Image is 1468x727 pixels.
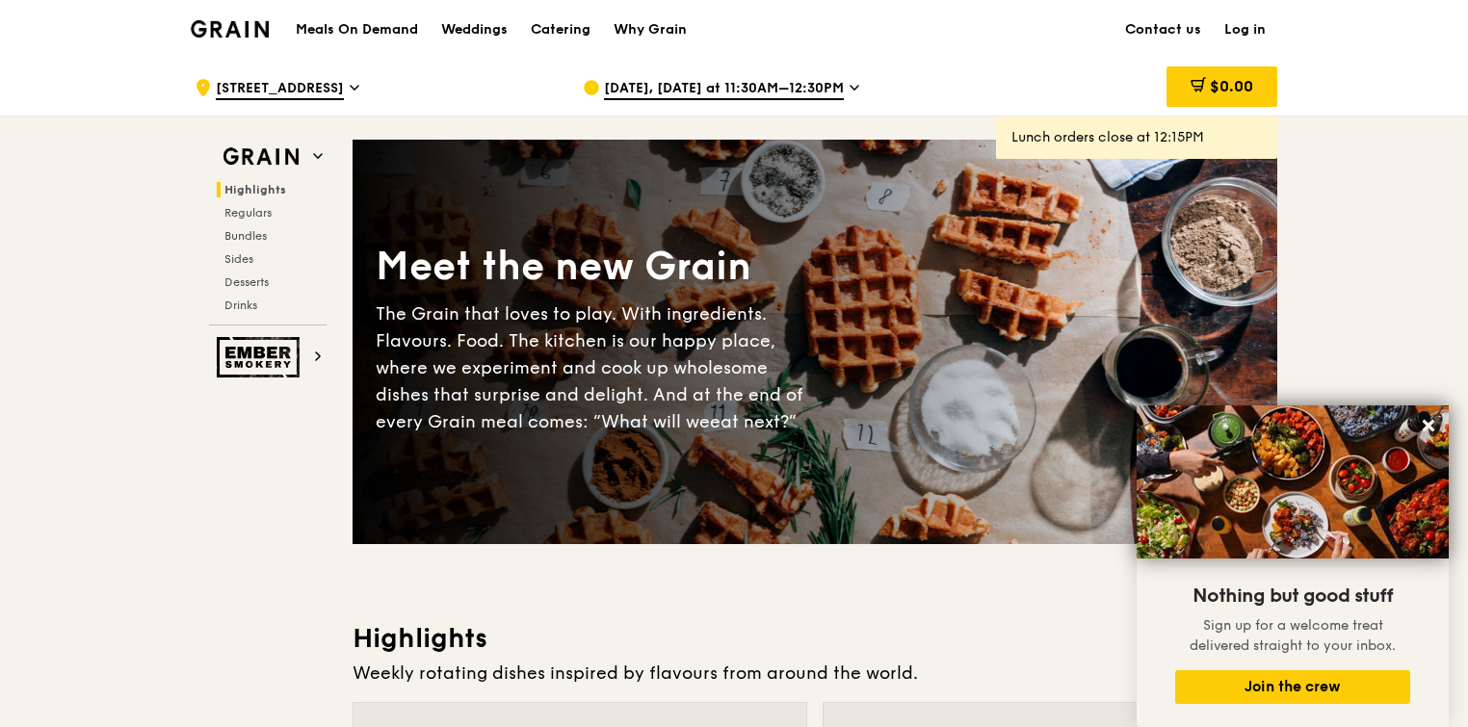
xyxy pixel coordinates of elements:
[1137,405,1449,558] img: DSC07876-Edit02-Large.jpeg
[710,411,797,432] span: eat next?”
[531,1,590,59] div: Catering
[296,20,418,39] h1: Meals On Demand
[604,79,844,100] span: [DATE], [DATE] at 11:30AM–12:30PM
[441,1,508,59] div: Weddings
[1175,670,1410,704] button: Join the crew
[353,621,1277,656] h3: Highlights
[217,337,305,377] img: Ember Smokery web logo
[217,140,305,174] img: Grain web logo
[224,299,257,312] span: Drinks
[1213,1,1277,59] a: Log in
[1413,410,1444,441] button: Close
[519,1,602,59] a: Catering
[216,79,344,100] span: [STREET_ADDRESS]
[224,252,253,266] span: Sides
[224,229,267,243] span: Bundles
[430,1,519,59] a: Weddings
[224,275,269,289] span: Desserts
[1193,584,1393,608] span: Nothing but good stuff
[602,1,698,59] a: Why Grain
[1114,1,1213,59] a: Contact us
[614,1,687,59] div: Why Grain
[1011,128,1262,147] div: Lunch orders close at 12:15PM
[376,300,815,435] div: The Grain that loves to play. With ingredients. Flavours. Food. The kitchen is our happy place, w...
[376,241,815,293] div: Meet the new Grain
[1210,77,1253,95] span: $0.00
[353,660,1277,687] div: Weekly rotating dishes inspired by flavours from around the world.
[224,183,286,196] span: Highlights
[1190,617,1396,654] span: Sign up for a welcome treat delivered straight to your inbox.
[224,206,272,220] span: Regulars
[191,20,269,38] img: Grain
